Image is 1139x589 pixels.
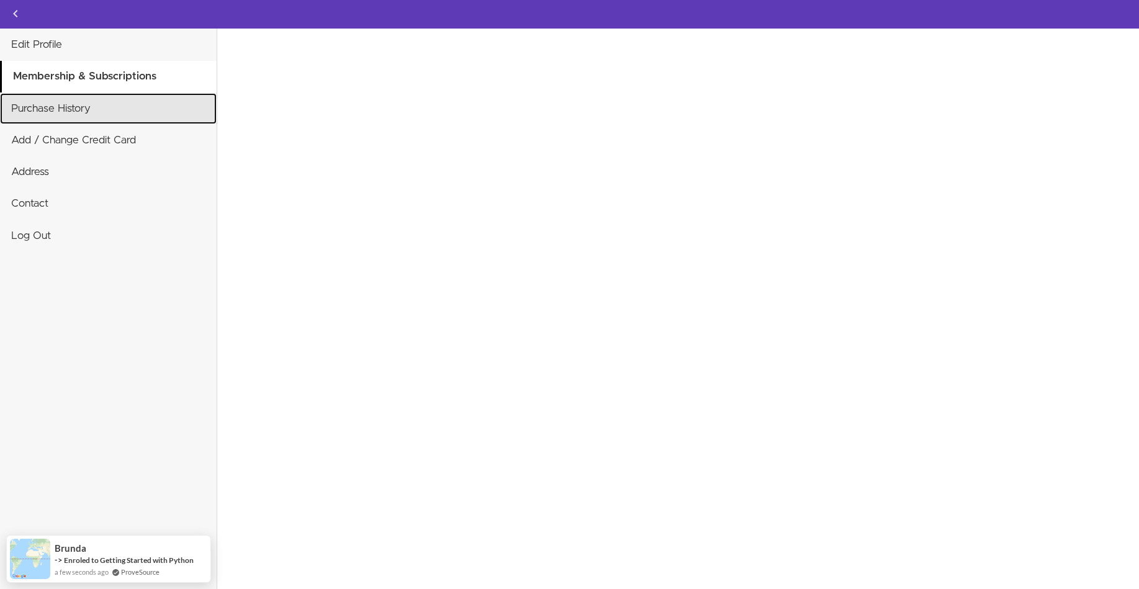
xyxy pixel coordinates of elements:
img: provesource social proof notification image [10,539,50,579]
svg: Back to courses [8,6,23,21]
span: Brunda [55,543,86,554]
span: -> [55,555,63,565]
a: ProveSource [121,567,160,577]
span: a few seconds ago [55,567,109,577]
a: Enroled to Getting Started with Python [64,555,194,565]
a: Membership & Subscriptions [2,61,217,92]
